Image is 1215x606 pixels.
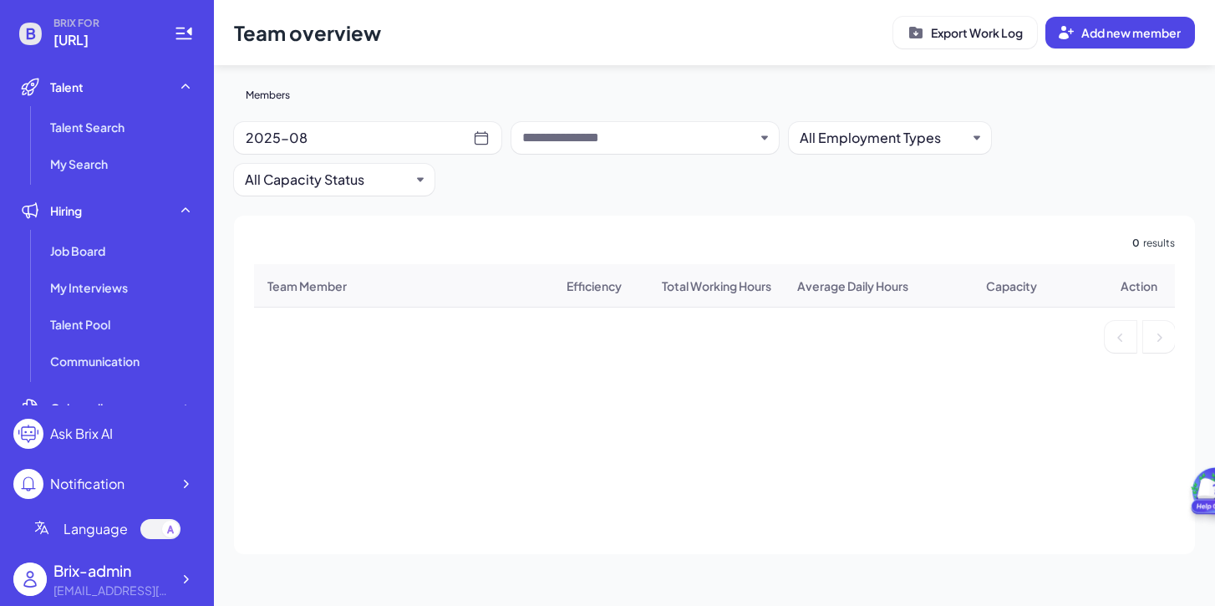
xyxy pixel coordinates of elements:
span: Hiring [50,202,82,219]
span: Communication [50,353,140,369]
li: Capacity [921,278,1102,294]
img: user_logo.png [13,563,47,596]
li: Team Member [267,278,540,294]
span: Add new member [1081,25,1181,40]
span: Talent Pool [50,316,110,333]
span: 0 [1132,236,1140,251]
button: All Capacity Status [245,170,410,190]
div: flora@joinbrix.com [53,582,170,599]
li: Total Working Hours [648,278,785,294]
span: Language [64,519,128,539]
li: Action [1102,278,1175,294]
div: Notification [50,474,125,494]
button: All Employment Types [800,128,967,148]
span: BRIX FOR [53,17,154,30]
span: Agiga.ai [53,30,154,50]
li: Next [1143,321,1175,353]
div: Brix-admin [53,559,170,582]
span: Onboarding [50,400,117,416]
li: Previous [1105,321,1136,353]
li: Average Daily Hours [785,278,921,294]
button: Export Work Log [893,17,1037,48]
span: results [1143,236,1175,251]
span: Talent [50,79,84,95]
button: Add new member [1045,17,1195,48]
span: My Interviews [50,279,128,296]
div: Ask Brix AI [50,424,113,444]
div: 2025-08 [246,126,473,150]
li: Efficiency [540,278,648,294]
div: Members [246,89,290,102]
p: Export Work Log [931,24,1023,41]
span: My Search [50,155,108,172]
span: Job Board [50,242,105,259]
span: Talent Search [50,119,125,135]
